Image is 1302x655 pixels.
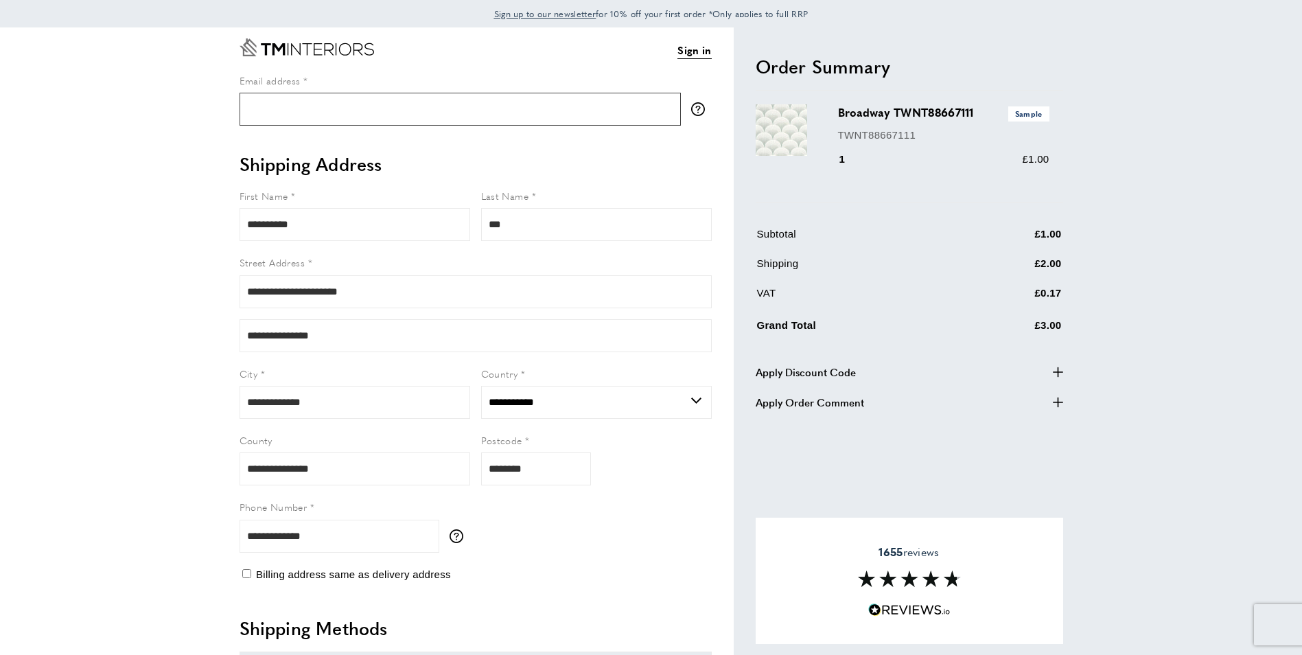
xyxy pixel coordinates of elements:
span: First Name [240,189,288,203]
span: Postcode [481,433,522,447]
td: Shipping [757,255,966,282]
td: VAT [757,285,966,312]
span: £1.00 [1022,153,1049,165]
td: £2.00 [967,255,1062,282]
span: Sign up to our newsletter [494,8,596,20]
td: £0.17 [967,285,1062,312]
span: Phone Number [240,500,307,514]
button: More information [691,102,712,116]
p: TWNT88667111 [838,127,1049,143]
span: Apply Discount Code [756,364,856,380]
span: for 10% off your first order *Only applies to full RRP [494,8,809,20]
span: Apply Order Comment [756,394,864,411]
h2: Shipping Methods [240,616,712,641]
input: Billing address same as delivery address [242,569,251,578]
strong: 1655 [879,544,903,560]
h3: Broadway TWNT88667111 [838,104,1049,121]
img: Broadway TWNT88667111 [756,104,807,156]
td: Grand Total [757,314,966,344]
img: Reviews.io 5 stars [868,604,951,617]
span: Last Name [481,189,529,203]
span: reviews [879,545,939,559]
span: Sample [1008,106,1049,121]
h2: Order Summary [756,54,1063,79]
span: Billing address same as delivery address [256,568,451,580]
button: More information [450,529,470,543]
span: Country [481,367,518,380]
span: County [240,433,272,447]
span: City [240,367,258,380]
td: £1.00 [967,226,1062,253]
h2: Shipping Address [240,152,712,176]
span: Street Address [240,255,305,269]
td: £3.00 [967,314,1062,344]
a: Sign up to our newsletter [494,7,596,21]
a: Sign in [677,42,711,59]
img: Reviews section [858,571,961,587]
span: Email address [240,73,301,87]
div: 1 [838,151,865,168]
td: Subtotal [757,226,966,253]
a: Go to Home page [240,38,374,56]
